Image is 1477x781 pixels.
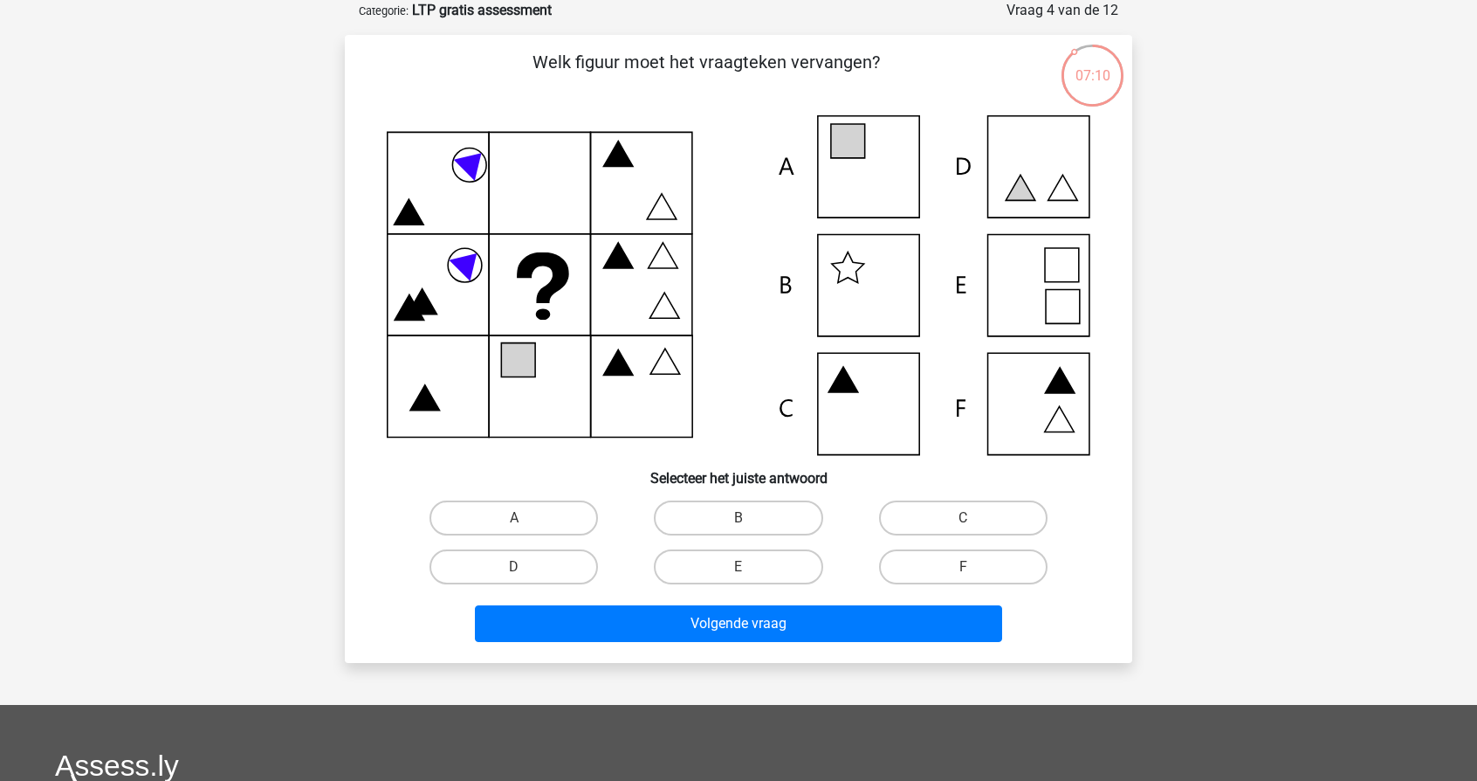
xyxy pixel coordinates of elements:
label: B [654,501,822,536]
label: D [429,549,598,584]
p: Welk figuur moet het vraagteken vervangen? [373,49,1039,101]
h6: Selecteer het juiste antwoord [373,456,1104,487]
label: A [429,501,598,536]
label: E [654,549,822,584]
label: F [879,549,1048,584]
div: 07:10 [1060,43,1125,86]
button: Volgende vraag [475,605,1003,642]
strong: LTP gratis assessment [412,2,552,18]
label: C [879,501,1048,536]
small: Categorie: [359,4,409,17]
